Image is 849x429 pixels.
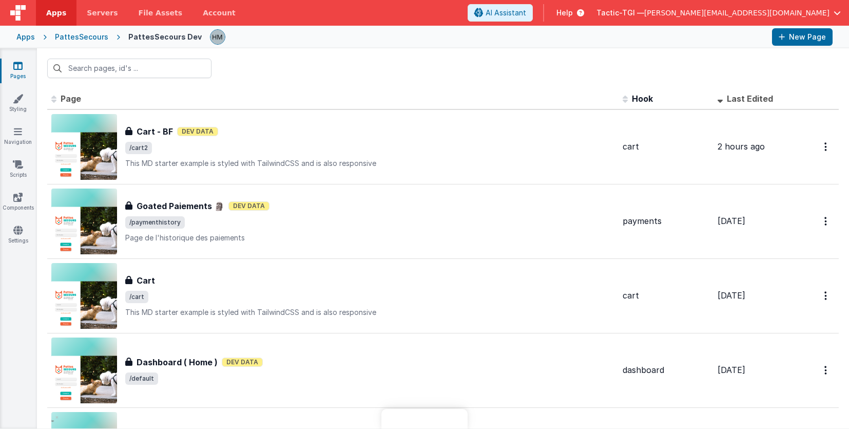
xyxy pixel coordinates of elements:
button: Options [818,136,835,157]
div: PattesSecours [55,32,108,42]
h3: Dashboard ( Home ) [137,356,218,368]
button: Tactic-TGI — [PERSON_NAME][EMAIL_ADDRESS][DOMAIN_NAME] [596,8,841,18]
span: Servers [87,8,118,18]
span: /cart [125,291,148,303]
span: Dev Data [222,358,263,367]
span: /cart2 [125,142,152,154]
span: [DATE] [718,365,745,375]
span: Page [61,94,81,104]
span: Apps [46,8,66,18]
span: [DATE] [718,290,745,301]
span: Tactic-TGI — [596,8,644,18]
span: File Assets [139,8,183,18]
span: 2 hours ago [718,141,765,152]
p: Page de l'historique des paiements [125,233,614,243]
div: PattesSecours Dev [128,32,202,42]
button: AI Assistant [468,4,533,22]
button: Options [818,360,835,381]
h3: Goated Paiements 🗿 [137,200,224,212]
input: Search pages, id's ... [47,59,211,78]
div: Apps [16,32,35,42]
span: /default [125,372,158,385]
div: cart [623,141,709,153]
span: [PERSON_NAME][EMAIL_ADDRESS][DOMAIN_NAME] [644,8,829,18]
span: Dev Data [228,201,269,211]
span: Hook [632,94,653,104]
h3: Cart - BF [137,125,173,138]
img: 1b65a3e5e498230d1b9478315fee565b [210,30,225,44]
button: Options [818,285,835,306]
button: Options [818,211,835,232]
span: [DATE] [718,216,745,226]
button: New Page [772,28,833,46]
span: Dev Data [177,127,218,136]
span: Last Edited [727,94,773,104]
div: payments [623,215,709,227]
span: AI Assistant [486,8,526,18]
div: cart [623,290,709,302]
span: /paymenthistory [125,216,185,229]
div: dashboard [623,364,709,376]
h3: Cart [137,274,155,287]
p: This MD starter example is styled with TailwindCSS and is also responsive [125,158,614,169]
span: Help [556,8,573,18]
p: This MD starter example is styled with TailwindCSS and is also responsive [125,307,614,318]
